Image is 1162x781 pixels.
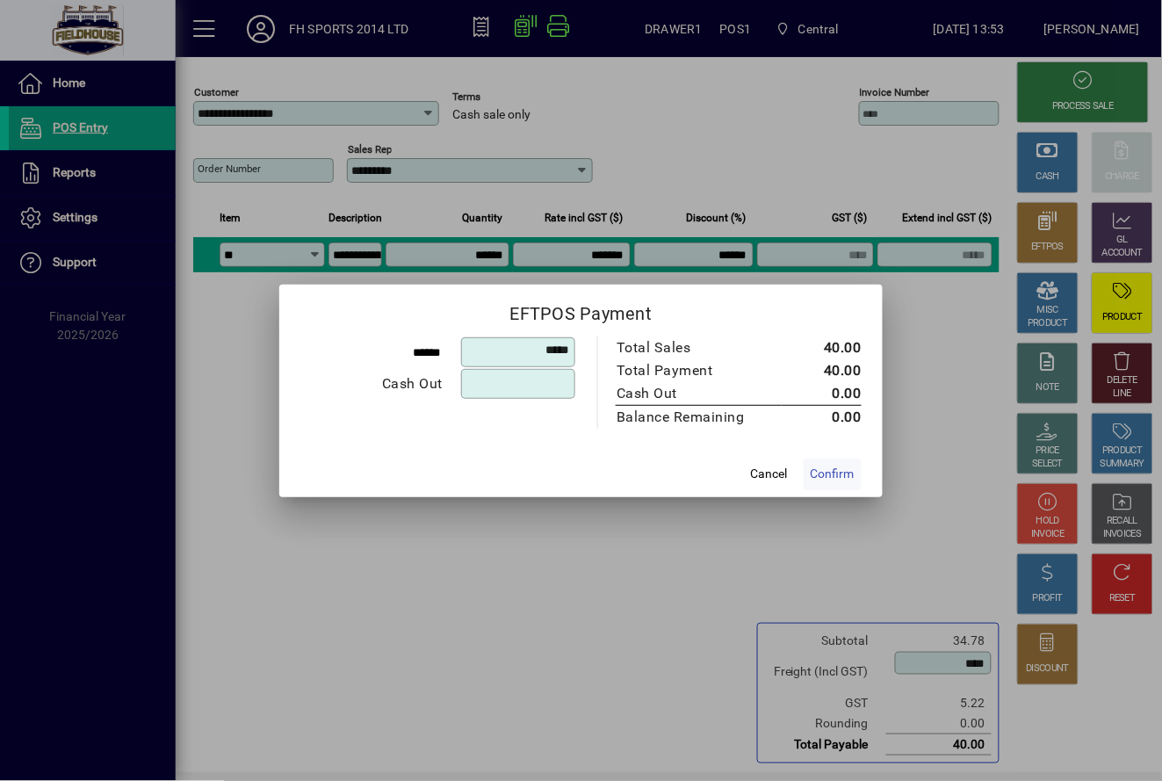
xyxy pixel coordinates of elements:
[782,405,862,429] td: 0.00
[616,336,782,359] td: Total Sales
[811,465,855,483] span: Confirm
[301,373,443,394] div: Cash Out
[782,359,862,382] td: 40.00
[279,285,883,336] h2: EFTPOS Payment
[750,465,787,483] span: Cancel
[804,459,862,490] button: Confirm
[782,336,862,359] td: 40.00
[617,383,764,404] div: Cash Out
[616,359,782,382] td: Total Payment
[782,382,862,406] td: 0.00
[617,407,764,428] div: Balance Remaining
[740,459,797,490] button: Cancel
